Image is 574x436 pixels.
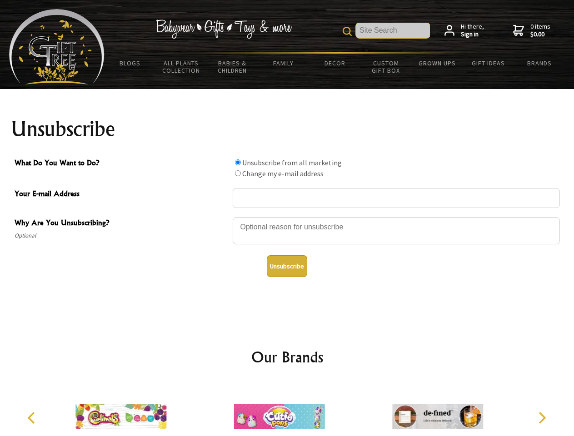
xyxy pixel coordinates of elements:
h2: Our Brands [18,346,556,368]
input: What Do You Want to Do? [235,159,241,165]
textarea: Why Are You Unsubscribing? [233,217,560,244]
strong: $0.00 [530,30,550,39]
a: Gift Ideas [463,54,514,73]
span: 0 items [530,22,550,39]
span: Your E-mail Address [15,188,228,201]
span: What Do You Want to Do? [15,157,228,170]
span: Why Are You Unsubscribing? [15,217,228,230]
button: Next [532,408,552,428]
a: Hi there,Sign in [444,23,484,39]
img: Babyware - Gifts - Toys and more... [9,9,105,84]
a: Custom Gift Box [360,54,412,80]
a: Family [258,54,309,73]
a: Brands [514,54,565,73]
a: Grown Ups [411,54,463,73]
button: Previous [23,408,43,428]
span: Optional [15,230,228,241]
a: Babies & Children [207,54,258,80]
span: Hi there, [461,23,484,39]
label: Change my e-mail address [242,169,324,178]
input: What Do You Want to Do? [235,170,241,176]
input: Your E-mail Address [233,188,560,208]
input: Site Search [356,23,430,38]
strong: Sign in [461,30,484,39]
img: product search [343,27,352,36]
img: Babywear - Gifts - Toys & more [155,20,292,39]
a: 0 items$0.00 [513,23,550,39]
button: Unsubscribe [267,255,307,277]
a: BLOGS [105,54,156,73]
a: Decor [309,54,360,73]
h1: Unsubscribe [11,118,564,140]
a: All Plants Collection [156,54,207,80]
label: Unsubscribe from all marketing [242,158,342,167]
